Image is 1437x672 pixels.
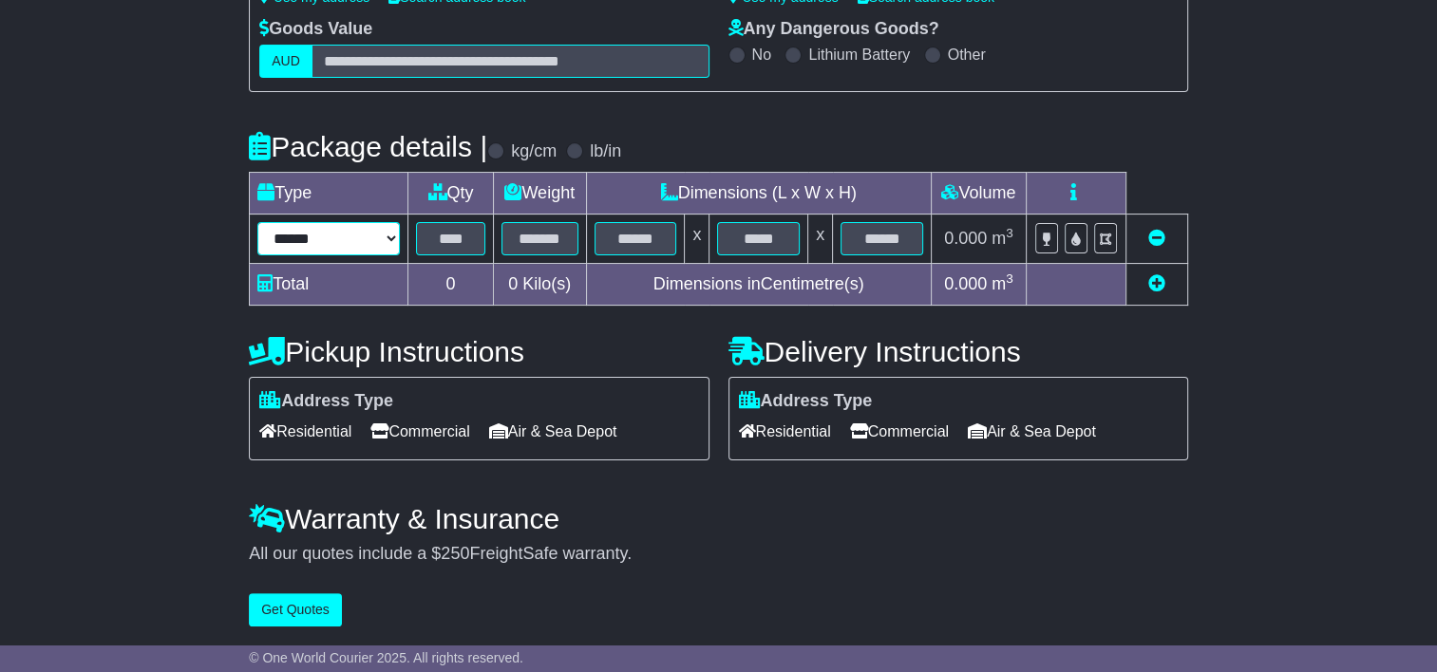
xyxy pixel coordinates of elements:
[586,173,931,215] td: Dimensions (L x W x H)
[259,19,372,40] label: Goods Value
[685,215,709,264] td: x
[992,274,1013,293] span: m
[586,264,931,306] td: Dimensions in Centimetre(s)
[250,173,408,215] td: Type
[259,391,393,412] label: Address Type
[249,131,487,162] h4: Package details |
[493,264,586,306] td: Kilo(s)
[493,173,586,215] td: Weight
[441,544,469,563] span: 250
[1148,274,1165,293] a: Add new item
[250,264,408,306] td: Total
[249,650,523,665] span: © One World Courier 2025. All rights reserved.
[489,417,617,446] span: Air & Sea Depot
[968,417,1096,446] span: Air & Sea Depot
[408,173,494,215] td: Qty
[249,544,1188,565] div: All our quotes include a $ FreightSafe warranty.
[259,45,312,78] label: AUD
[739,391,873,412] label: Address Type
[1006,226,1013,240] sup: 3
[370,417,469,446] span: Commercial
[508,274,518,293] span: 0
[931,173,1026,215] td: Volume
[728,336,1188,367] h4: Delivery Instructions
[511,141,557,162] label: kg/cm
[948,46,986,64] label: Other
[992,229,1013,248] span: m
[1006,271,1013,286] sup: 3
[739,417,831,446] span: Residential
[808,215,833,264] td: x
[728,19,939,40] label: Any Dangerous Goods?
[249,593,342,626] button: Get Quotes
[944,229,987,248] span: 0.000
[808,46,910,64] label: Lithium Battery
[249,503,1188,534] h4: Warranty & Insurance
[259,417,351,446] span: Residential
[590,141,621,162] label: lb/in
[752,46,771,64] label: No
[408,264,494,306] td: 0
[1148,229,1165,248] a: Remove this item
[850,417,949,446] span: Commercial
[944,274,987,293] span: 0.000
[249,336,709,367] h4: Pickup Instructions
